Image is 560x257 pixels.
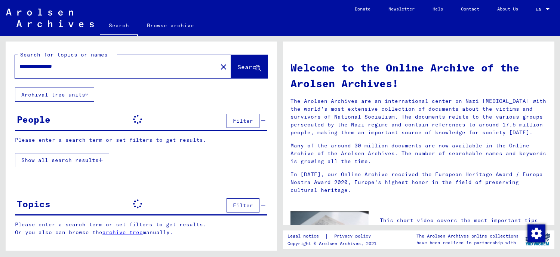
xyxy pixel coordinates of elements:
span: Show all search results [21,157,99,163]
img: video.jpg [290,211,369,254]
a: Search [100,16,138,36]
p: The Arolsen Archives are an international center on Nazi [MEDICAL_DATA] with the world’s most ext... [290,97,547,137]
p: This short video covers the most important tips for searching the Online Archive. [380,217,547,232]
button: Search [231,55,268,78]
button: Filter [227,198,259,212]
div: People [17,113,50,126]
p: Please enter a search term or set filters to get results. Or you also can browse the manually. [15,221,268,236]
mat-icon: close [219,62,228,71]
img: Arolsen_neg.svg [6,9,94,27]
span: Filter [233,202,253,209]
a: archive tree [102,229,143,236]
button: Clear [216,59,231,74]
button: Show all search results [15,153,109,167]
button: Archival tree units [15,88,94,102]
img: Change consent [527,224,545,242]
p: have been realized in partnership with [416,239,519,246]
p: In [DATE], our Online Archive received the European Heritage Award / Europa Nostra Award 2020, Eu... [290,171,547,194]
p: Copyright © Arolsen Archives, 2021 [287,240,380,247]
span: Search [237,63,260,71]
p: Many of the around 30 million documents are now available in the Online Archive of the Arolsen Ar... [290,142,547,165]
h1: Welcome to the Online Archive of the Arolsen Archives! [290,60,547,91]
a: Legal notice [287,232,325,240]
span: EN [536,7,544,12]
div: Topics [17,197,50,211]
div: | [287,232,380,240]
mat-label: Search for topics or names [20,51,108,58]
span: Filter [233,117,253,124]
a: Browse archive [138,16,203,34]
p: The Arolsen Archives online collections [416,233,519,239]
a: Privacy policy [328,232,380,240]
img: yv_logo.png [524,230,552,249]
p: Please enter a search term or set filters to get results. [15,136,267,144]
button: Filter [227,114,259,128]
